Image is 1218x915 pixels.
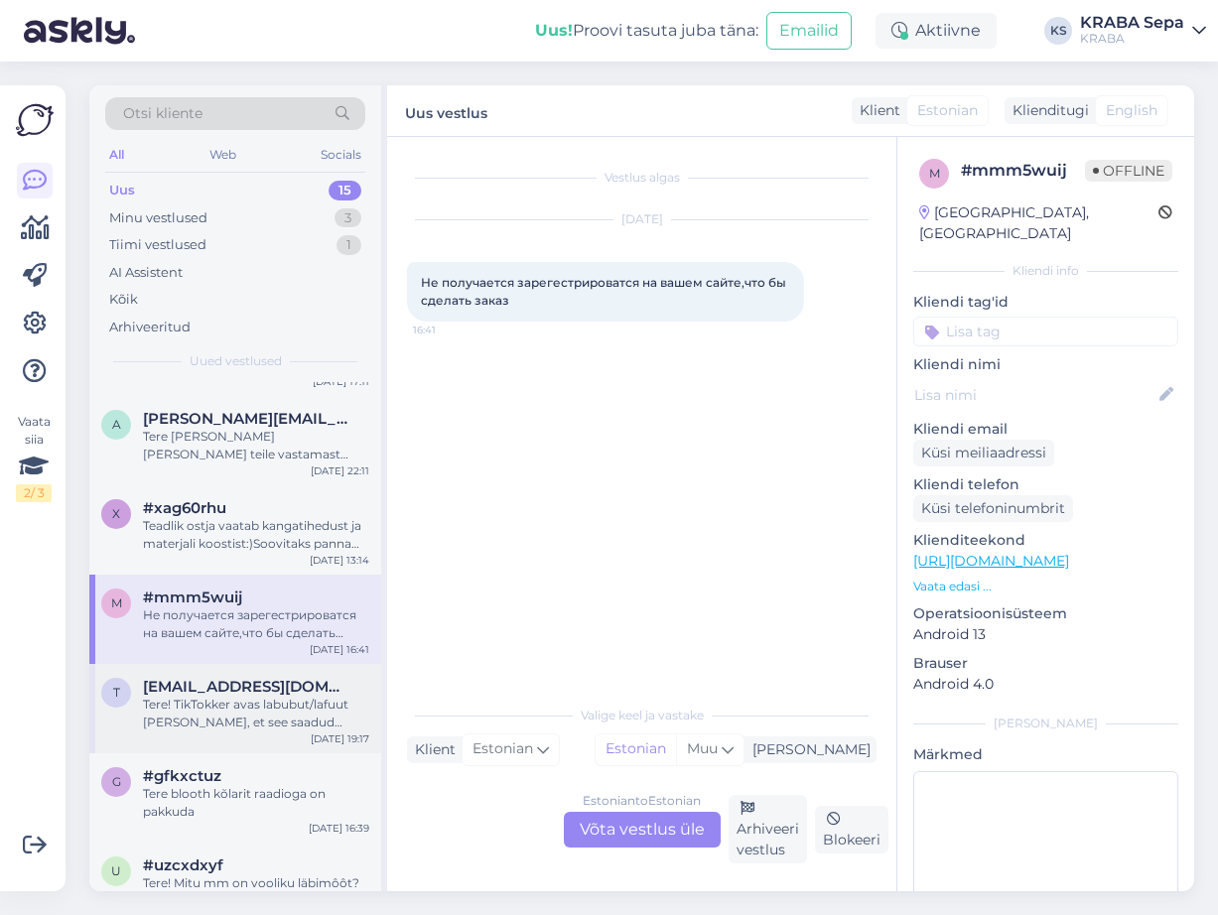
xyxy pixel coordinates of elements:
[105,142,128,168] div: All
[407,210,877,228] div: [DATE]
[596,734,676,764] div: Estonian
[535,19,758,43] div: Proovi tasuta juba täna:
[109,181,135,200] div: Uus
[766,12,852,50] button: Emailid
[1080,15,1206,47] a: KRABA SepaKRABA
[913,354,1178,375] p: Kliendi nimi
[407,707,877,724] div: Valige keel ja vastake
[109,290,138,310] div: Kõik
[109,208,207,228] div: Minu vestlused
[111,595,122,610] span: m
[143,588,242,606] span: #mmm5wuij
[123,103,203,124] span: Otsi kliente
[143,856,223,874] span: #uzcxdxyf
[687,739,718,757] span: Muu
[1044,17,1072,45] div: KS
[913,419,1178,440] p: Kliendi email
[913,653,1178,674] p: Brauser
[583,792,701,810] div: Estonian to Estonian
[913,262,1178,280] div: Kliendi info
[109,263,183,283] div: AI Assistent
[1080,15,1184,31] div: KRABA Sepa
[744,739,871,760] div: [PERSON_NAME]
[109,318,191,337] div: Arhiveeritud
[919,202,1158,244] div: [GEOGRAPHIC_DATA], [GEOGRAPHIC_DATA]
[913,674,1178,695] p: Android 4.0
[473,738,533,760] span: Estonian
[913,715,1178,732] div: [PERSON_NAME]
[913,530,1178,551] p: Klienditeekond
[310,642,369,657] div: [DATE] 16:41
[190,352,282,370] span: Uued vestlused
[413,323,487,337] span: 16:41
[913,578,1178,595] p: Vaata edasi ...
[407,739,456,760] div: Klient
[329,181,361,200] div: 15
[205,142,240,168] div: Web
[143,428,369,463] div: Tere [PERSON_NAME] [PERSON_NAME] teile vastamast [GEOGRAPHIC_DATA] sepa turu noored müüjannad ma ...
[1080,31,1184,47] div: KRABA
[143,696,369,731] div: Tere! TikTokker avas labubut/lafuut [PERSON_NAME], et see saadud Krabast. Kas võimalik ka see e-p...
[913,292,1178,313] p: Kliendi tag'id
[913,495,1073,522] div: Küsi telefoninumbrit
[113,685,120,700] span: t
[143,499,226,517] span: #xag60rhu
[929,166,940,181] span: m
[337,235,361,255] div: 1
[16,413,52,502] div: Vaata siia
[16,101,54,139] img: Askly Logo
[564,812,721,848] div: Võta vestlus üle
[143,785,369,821] div: Tere blooth kõlarit raadioga on pakkuda
[405,97,487,124] label: Uus vestlus
[335,208,361,228] div: 3
[917,100,978,121] span: Estonian
[407,169,877,187] div: Vestlus algas
[876,13,997,49] div: Aktiivne
[913,474,1178,495] p: Kliendi telefon
[143,606,369,642] div: Не получается зарегестрироватся на вашем сайте,что бы сделать заказ
[143,874,369,892] div: Tere! Mitu mm on vooliku läbimôôt?
[913,624,1178,645] p: Android 13
[143,410,349,428] span: allan.matt19@gmail.com
[311,731,369,746] div: [DATE] 19:17
[1005,100,1089,121] div: Klienditugi
[309,821,369,836] div: [DATE] 16:39
[112,774,121,789] span: g
[815,806,888,853] div: Blokeeri
[111,863,121,878] span: u
[112,417,121,432] span: a
[729,795,807,863] div: Arhiveeri vestlus
[109,235,206,255] div: Tiimi vestlused
[143,678,349,696] span: thomaskristenk@gmail.com
[313,374,369,389] div: [DATE] 17:11
[913,603,1178,624] p: Operatsioonisüsteem
[852,100,900,121] div: Klient
[311,463,369,478] div: [DATE] 22:11
[143,517,369,553] div: Teadlik ostja vaatab kangatihedust ja materjali koostist:)Soovitaks panna täpsemat infot kodulehe...
[913,440,1054,466] div: Küsi meiliaadressi
[112,506,120,521] span: x
[913,317,1178,346] input: Lisa tag
[961,159,1085,183] div: # mmm5wuij
[913,552,1069,570] a: [URL][DOMAIN_NAME]
[421,275,789,308] span: Не получается зарегестрироватся на вашем сайте,что бы сделать заказ
[143,767,221,785] span: #gfkxctuz
[1106,100,1157,121] span: English
[535,21,573,40] b: Uus!
[1085,160,1172,182] span: Offline
[913,744,1178,765] p: Märkmed
[914,384,1155,406] input: Lisa nimi
[317,142,365,168] div: Socials
[16,484,52,502] div: 2 / 3
[310,553,369,568] div: [DATE] 13:14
